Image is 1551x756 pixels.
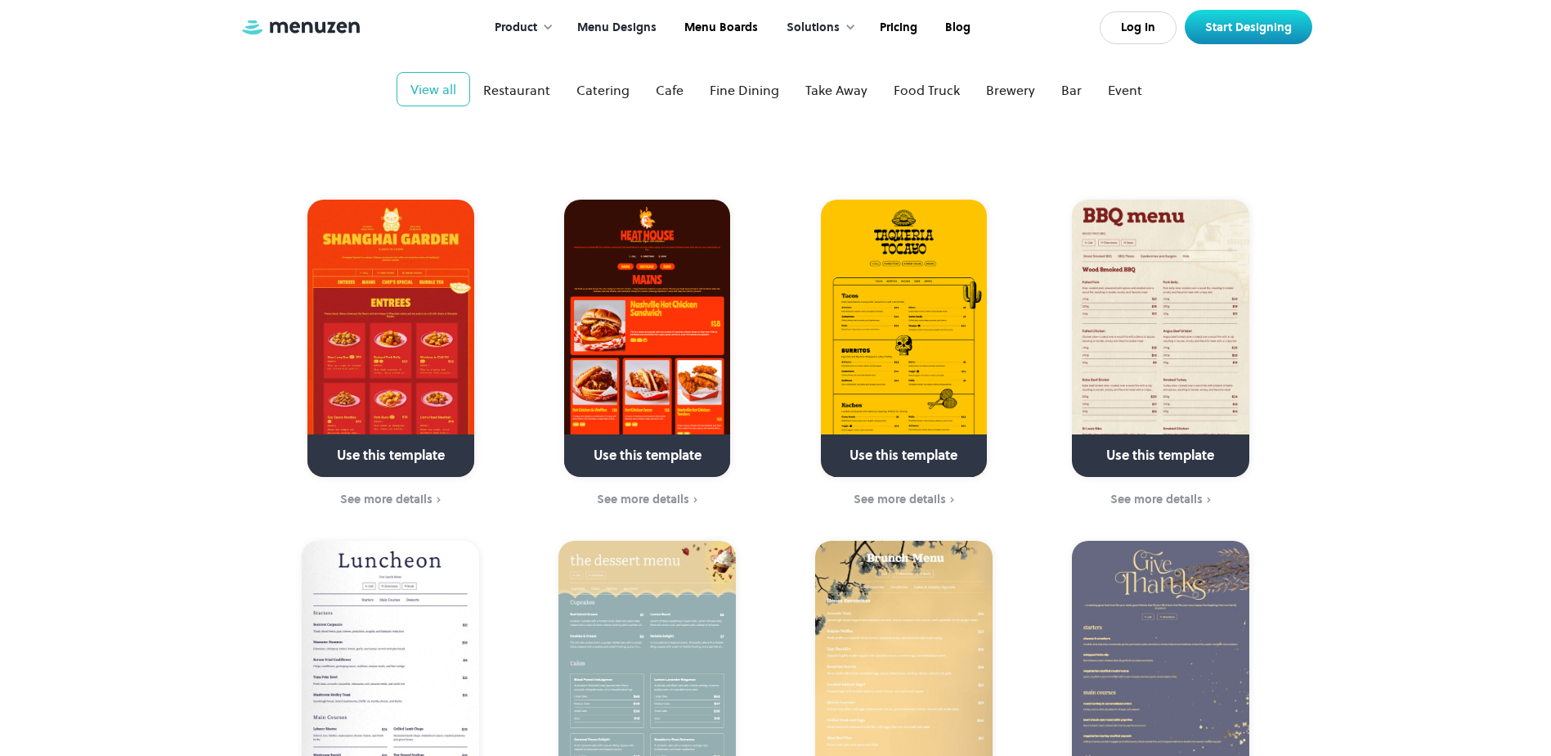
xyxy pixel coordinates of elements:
div: Solutions [787,19,840,37]
a: See more details [273,491,509,509]
div: Food Truck [894,80,960,100]
a: Use this template [307,200,473,477]
div: Take Away [805,80,867,100]
div: Fine Dining [710,80,779,100]
a: Pricing [864,2,930,53]
div: Restaurant [483,80,550,100]
a: See more details [786,491,1022,509]
div: See more details [1110,493,1203,506]
a: Log In [1100,11,1177,44]
div: Product [495,19,537,37]
div: Catering [576,80,630,100]
a: Blog [930,2,983,53]
div: Brewery [986,80,1035,100]
div: Bar [1061,80,1082,100]
div: Product [478,2,562,53]
div: See more details [340,493,433,506]
a: Use this template [1072,200,1249,477]
div: Solutions [770,2,864,53]
a: See more details [1042,491,1279,509]
div: See more details [597,493,689,506]
a: Use this template [821,200,987,477]
a: Use this template [564,200,730,477]
a: See more details [529,491,765,509]
div: See more details [854,493,946,506]
div: Event [1108,80,1142,100]
div: Cafe [656,80,684,100]
a: Menu Designs [562,2,669,53]
div: View all [410,79,456,99]
a: Menu Boards [669,2,770,53]
a: Start Designing [1185,10,1312,44]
